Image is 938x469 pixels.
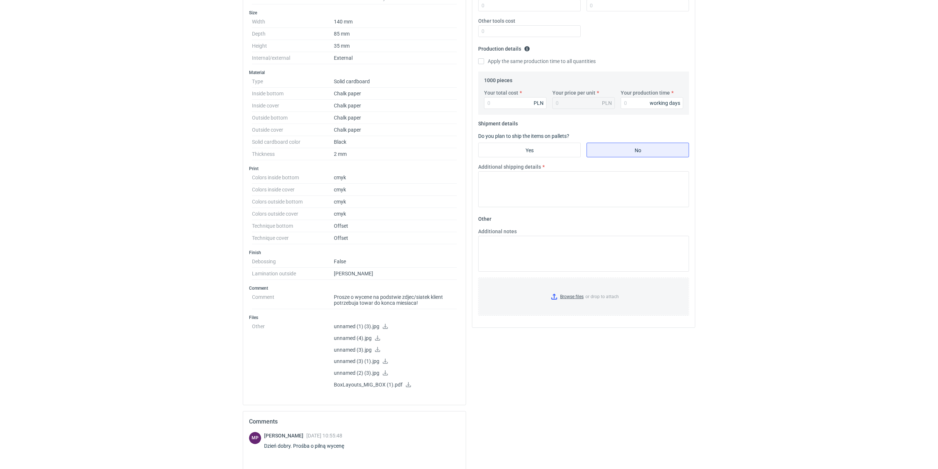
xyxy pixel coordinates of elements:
[334,136,457,148] dd: Black
[252,16,334,28] dt: Width
[334,52,457,64] dd: External
[249,285,460,291] h3: Comment
[252,320,334,393] dt: Other
[334,76,457,88] dd: Solid cardboard
[602,99,612,107] div: PLN
[252,124,334,136] dt: Outside cover
[534,99,544,107] div: PLN
[252,291,334,309] dt: Comment
[479,278,689,315] label: or drop to attach
[252,52,334,64] dt: Internal/external
[252,76,334,88] dt: Type
[249,417,460,426] h2: Comments
[334,184,457,196] dd: cmyk
[334,291,457,309] dd: Prosze o wycene na podstwie zdjec/siatek klient potrzebuja towar do konca miesiaca!
[249,432,261,444] figcaption: MP
[252,88,334,100] dt: Inside bottom
[334,208,457,220] dd: cmyk
[264,442,353,450] div: Dzień dobry. Prośba o pilną wycenę
[478,228,517,235] label: Additional notes
[334,335,457,342] p: unnamed (4).jpg
[334,112,457,124] dd: Chalk paper
[252,220,334,232] dt: Technique bottom
[252,256,334,268] dt: Debossing
[334,16,457,28] dd: 140 mm
[252,112,334,124] dt: Outside bottom
[334,370,457,377] p: unnamed (2) (3).jpg
[249,166,460,172] h3: Print
[484,97,546,109] input: 0
[334,88,457,100] dd: Chalk paper
[252,148,334,160] dt: Thickness
[334,323,457,330] p: unnamed (1) (3).jpg
[478,163,541,171] label: Additional shipping details
[334,124,457,136] dd: Chalk paper
[252,184,334,196] dt: Colors inside cover
[252,136,334,148] dt: Solid cardboard color
[334,256,457,268] dd: False
[249,10,460,16] h3: Size
[252,268,334,280] dt: Lamination outside
[621,97,683,109] input: 0
[334,172,457,184] dd: cmyk
[252,196,334,208] dt: Colors outside bottom
[334,232,457,244] dd: Offset
[478,118,518,127] legend: Shipment details
[306,433,342,439] span: [DATE] 10:55:48
[334,40,457,52] dd: 35 mm
[334,28,457,40] dd: 85 mm
[478,17,515,25] label: Other tools cost
[252,40,334,52] dt: Height
[249,70,460,76] h3: Material
[249,250,460,256] h3: Finish
[478,133,569,139] label: Do you plan to ship the items on pallets?
[334,347,457,353] p: unnamed (3).jpg
[587,143,689,157] label: No
[484,74,512,83] legend: 1000 pieces
[334,268,457,280] dd: [PERSON_NAME]
[478,58,596,65] label: Apply the same production time to all quantities
[252,100,334,112] dt: Inside cover
[249,432,261,444] div: Michał Palasek
[334,382,457,388] p: BoxLayouts_MIG_BOX (1).pdf
[478,213,491,222] legend: Other
[650,99,680,107] div: working days
[334,220,457,232] dd: Offset
[252,208,334,220] dt: Colors outside cover
[252,232,334,244] dt: Technique cover
[552,89,595,96] label: Your price per unit
[252,28,334,40] dt: Depth
[478,25,581,37] input: 0
[334,358,457,365] p: unnamed (3) (1).jpg
[484,89,518,96] label: Your total cost
[252,172,334,184] dt: Colors inside bottom
[334,148,457,160] dd: 2 mm
[334,100,457,112] dd: Chalk paper
[264,433,306,439] span: [PERSON_NAME]
[334,196,457,208] dd: cmyk
[478,43,530,52] legend: Production details
[478,143,581,157] label: Yes
[249,315,460,320] h3: Files
[621,89,670,96] label: Your production time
